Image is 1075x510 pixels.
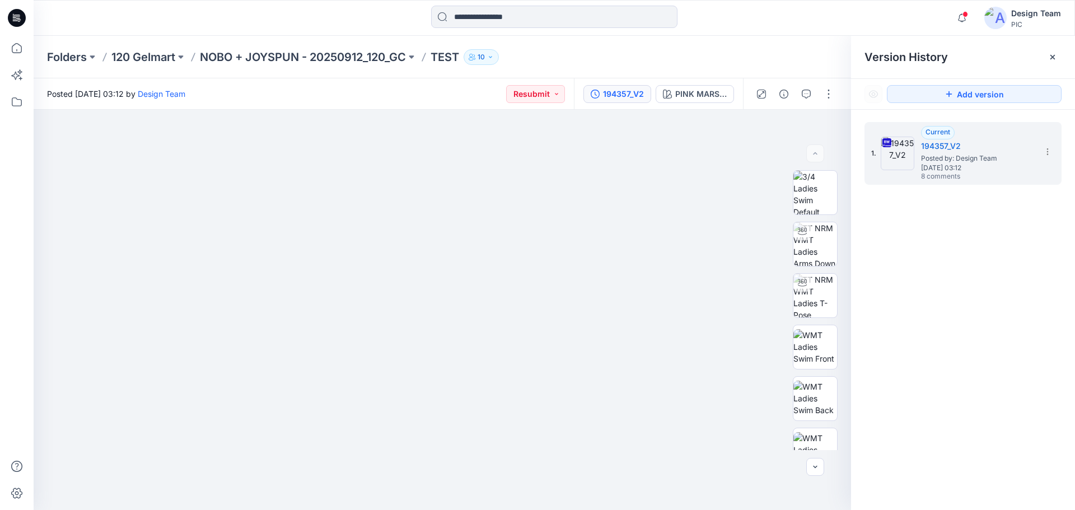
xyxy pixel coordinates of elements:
[793,329,837,364] img: WMT Ladies Swim Front
[921,164,1033,172] span: [DATE] 03:12
[1011,20,1061,29] div: PIC
[887,85,1062,103] button: Add version
[793,381,837,416] img: WMT Ladies Swim Back
[864,50,948,64] span: Version History
[921,172,999,181] span: 8 comments
[871,148,876,158] span: 1.
[431,49,459,65] p: TEST
[926,128,950,136] span: Current
[793,171,837,214] img: 3/4 Ladies Swim Default
[200,49,406,65] a: NOBO + JOYSPUN - 20250912_120_GC
[864,85,882,103] button: Show Hidden Versions
[656,85,734,103] button: PINK MARSHMALLOW
[47,88,185,100] span: Posted [DATE] 03:12 by
[984,7,1007,29] img: avatar
[47,49,87,65] a: Folders
[464,49,499,65] button: 10
[675,88,727,100] div: PINK MARSHMALLOW
[478,51,485,63] p: 10
[1011,7,1061,20] div: Design Team
[583,85,651,103] button: 194357_V2
[921,153,1033,164] span: Posted by: Design Team
[793,222,837,266] img: TT NRM WMT Ladies Arms Down
[775,85,793,103] button: Details
[111,49,175,65] a: 120 Gelmart
[138,89,185,99] a: Design Team
[793,274,837,317] img: TT NRM WMT Ladies T-Pose
[793,432,837,467] img: WMT Ladies Swim Left
[881,137,914,170] img: 194357_V2
[1048,53,1057,62] button: Close
[921,139,1033,153] h5: 194357_V2
[603,88,644,100] div: 194357_V2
